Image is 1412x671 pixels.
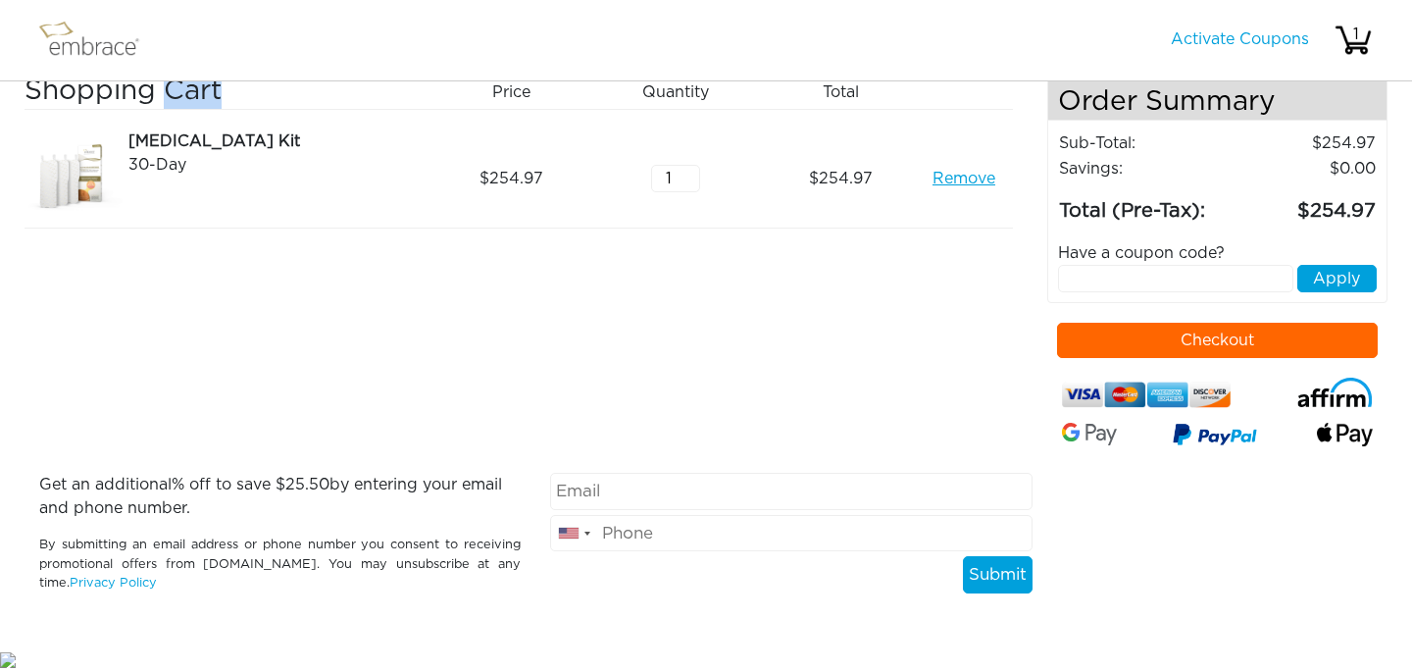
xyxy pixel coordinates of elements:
img: cart [1334,21,1373,60]
img: credit-cards.png [1062,378,1232,413]
div: United States: +1 [551,516,596,551]
div: 30-Day [128,153,422,177]
span: 254.97 [479,167,543,190]
td: Savings : [1058,156,1234,181]
a: Activate Coupons [1171,31,1309,47]
button: Submit [963,556,1033,594]
span: Quantity [642,80,709,104]
span: 25.50 [285,477,329,492]
td: 254.97 [1234,130,1377,156]
img: logo.png [34,16,162,65]
img: beb8096c-8da6-11e7-b488-02e45ca4b85b.jpeg [25,129,123,228]
h4: Order Summary [1048,77,1387,121]
td: 254.97 [1234,181,1377,227]
a: Privacy Policy [70,577,157,590]
a: Remove [933,167,995,190]
div: Price [436,76,601,109]
div: [MEDICAL_DATA] Kit [128,129,422,153]
td: Total (Pre-Tax): [1058,181,1234,227]
button: Checkout [1057,323,1379,358]
div: 1 [1336,23,1376,46]
p: By submitting an email address or phone number you consent to receiving promotional offers from [... [39,536,521,593]
button: Apply [1297,265,1377,292]
td: 0.00 [1234,156,1377,181]
span: 254.97 [809,167,873,190]
img: paypal-v3.png [1173,419,1257,453]
div: Have a coupon code? [1043,241,1392,265]
td: Sub-Total: [1058,130,1234,156]
input: Email [550,473,1032,510]
a: 1 [1334,31,1373,47]
h3: Shopping Cart [25,76,422,109]
p: Get an additional % off to save $ by entering your email and phone number. [39,473,521,520]
img: fullApplePay.png [1317,423,1373,445]
img: affirm-logo.svg [1297,378,1373,407]
div: Total [766,76,931,109]
img: Google-Pay-Logo.svg [1062,423,1118,444]
input: Phone [550,515,1032,552]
